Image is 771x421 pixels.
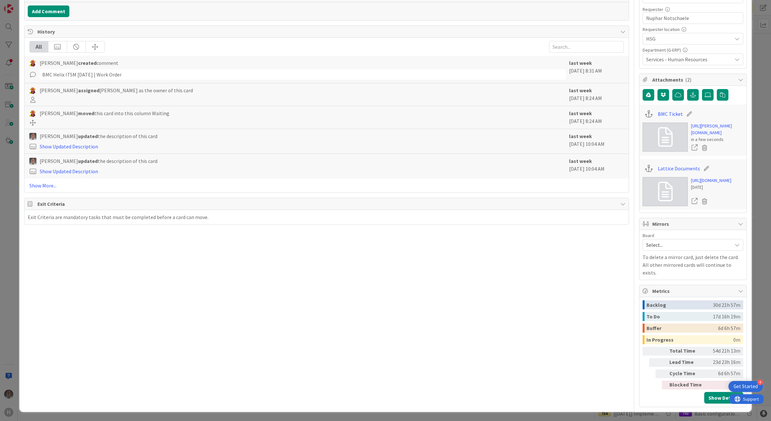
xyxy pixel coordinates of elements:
[646,300,713,309] div: Backlog
[733,335,740,344] div: 0m
[669,358,705,367] div: Lead Time
[713,312,740,321] div: 17d 16h 19m
[707,347,740,356] div: 54d 21h 13m
[643,48,743,52] div: Department (G-ERP)
[707,358,740,367] div: 23d 23h 16m
[569,158,592,164] b: last week
[78,133,98,139] b: updated
[646,335,733,344] div: In Progress
[40,109,169,117] span: [PERSON_NAME] this card into this column Waiting
[569,133,592,139] b: last week
[29,60,36,67] img: LC
[29,87,36,94] img: LC
[652,287,735,295] span: Metrics
[646,55,732,63] span: Services - Human Resources
[658,110,683,118] a: BMC Ticket
[28,213,208,221] div: Exit Criteria are mandatory tasks that must be completed before a card can move.
[28,5,69,17] button: Add Comment
[643,233,654,238] span: Board
[691,123,743,136] a: [URL][PERSON_NAME][DOMAIN_NAME]
[40,143,98,150] a: Show Updated Description
[691,197,698,205] a: Open
[652,76,735,84] span: Attachments
[707,369,740,378] div: 6d 6h 57m
[728,381,763,392] div: Open Get Started checklist, remaining modules: 4
[691,184,731,191] div: [DATE]
[40,86,193,94] span: [PERSON_NAME] [PERSON_NAME] as the owner of this card
[691,136,743,143] div: in a few seconds
[569,86,624,103] div: [DATE] 8:24 AM
[569,157,624,175] div: [DATE] 10:04 AM
[643,6,663,12] label: Requester
[78,110,94,116] b: moved
[569,109,624,125] div: [DATE] 8:24 AM
[646,324,718,333] div: Buffer
[37,28,617,35] span: History
[29,133,36,140] img: PS
[652,220,735,228] span: Mirrors
[78,158,98,164] b: updated
[569,60,592,66] b: last week
[669,347,705,356] div: Total Time
[40,157,157,165] span: [PERSON_NAME] the description of this card
[704,392,743,404] button: Show Details
[78,87,99,94] b: assigned
[757,379,763,385] div: 4
[78,60,96,66] b: created
[646,34,729,43] span: HSG
[569,110,592,116] b: last week
[707,381,740,389] div: 0m
[549,41,624,53] input: Search...
[29,110,36,117] img: LC
[643,27,743,32] div: Requester location
[646,312,713,321] div: To Do
[569,87,592,94] b: last week
[29,182,624,189] a: Show More...
[569,132,624,150] div: [DATE] 10:04 AM
[658,165,700,172] a: Lattice Documents
[669,381,705,389] div: Blocked Time
[29,158,36,165] img: PS
[691,144,698,152] a: Open
[14,1,29,9] span: Support
[685,76,691,83] span: ( 2 )
[646,240,729,249] span: Select...
[643,253,743,276] p: To delete a mirror card, just delete the card. All other mirrored cards will continue to exists.
[30,41,48,52] div: All
[713,300,740,309] div: 30d 21h 57m
[37,200,617,208] span: Exit Criteria
[40,59,118,67] span: [PERSON_NAME] comment
[40,69,566,80] div: BMC Helix ITSM [DATE] | Work Order
[718,324,740,333] div: 6d 6h 57m
[691,177,731,184] a: [URL][DOMAIN_NAME]
[734,383,758,390] div: Get Started
[669,369,705,378] div: Cycle Time
[569,59,624,80] div: [DATE] 8:31 AM
[40,132,157,140] span: [PERSON_NAME] the description of this card
[40,168,98,175] a: Show Updated Description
